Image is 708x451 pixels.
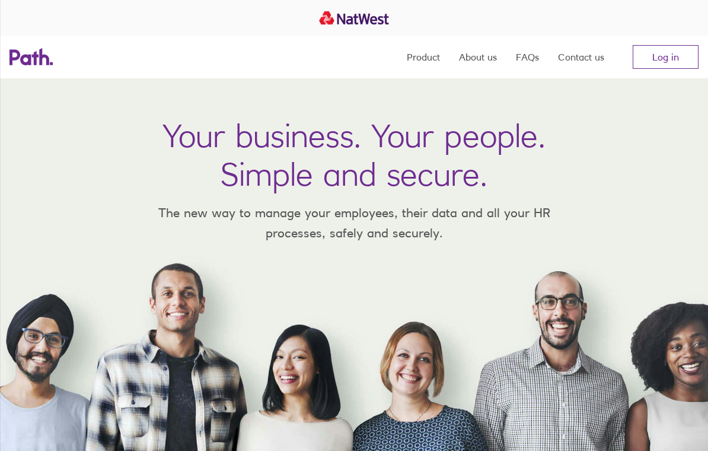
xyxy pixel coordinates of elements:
a: FAQs [516,36,539,78]
a: Contact us [558,36,604,78]
a: Product [407,36,440,78]
a: Log in [633,45,699,69]
a: About us [459,36,497,78]
p: The new way to manage your employees, their data and all your HR processes, safely and securely. [141,203,567,243]
h1: Your business. Your people. Simple and secure. [162,116,546,193]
